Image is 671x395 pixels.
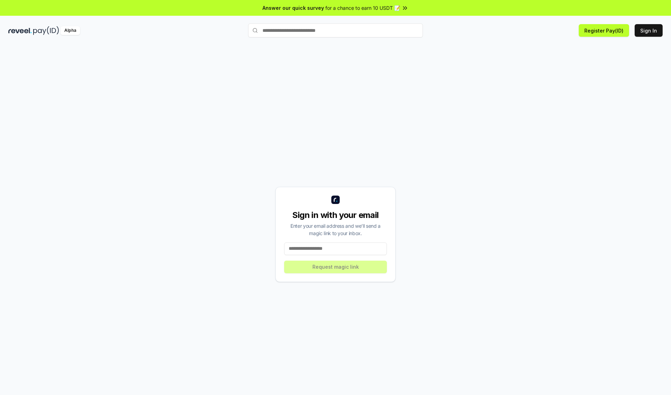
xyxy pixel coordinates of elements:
div: Enter your email address and we’ll send a magic link to your inbox. [284,222,387,237]
span: for a chance to earn 10 USDT 📝 [325,4,400,12]
div: Sign in with your email [284,210,387,221]
button: Sign In [635,24,663,37]
div: Alpha [60,26,80,35]
span: Answer our quick survey [262,4,324,12]
img: reveel_dark [8,26,32,35]
button: Register Pay(ID) [579,24,629,37]
img: pay_id [33,26,59,35]
img: logo_small [331,196,340,204]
